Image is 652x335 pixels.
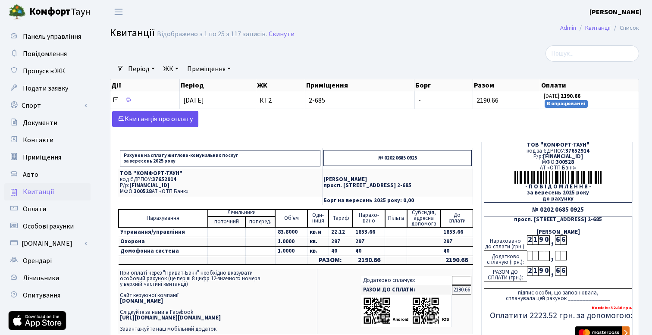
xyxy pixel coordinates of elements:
[23,222,74,231] span: Особові рахунки
[484,142,632,148] div: ТОВ "КОМФОРТ-ТАУН"
[361,285,451,294] td: РАЗОМ ДО СПЛАТИ:
[307,210,329,227] td: Оди- ниця
[549,235,555,245] div: ,
[152,175,176,183] span: 37652914
[4,183,91,200] a: Квитанції
[484,235,527,251] div: Нараховано до сплати (грн.):
[545,100,588,108] small: В опрацюванні
[484,165,632,171] div: АТ «ОТП Банк»
[561,266,566,276] div: 6
[323,150,472,166] p: № 0202 0685 0925
[29,5,91,19] span: Таун
[555,235,561,245] div: 6
[533,235,538,245] div: 1
[441,246,473,256] td: 40
[545,45,639,62] input: Пошук...
[23,204,46,214] span: Оплати
[180,79,256,91] th: Період
[533,266,538,276] div: 1
[275,237,307,246] td: 1.0000
[323,183,472,188] p: просп. [STREET_ADDRESS] 2-685
[183,96,204,105] span: [DATE]
[484,160,632,165] div: МФО:
[23,49,67,59] span: Повідомлення
[309,97,411,104] span: 2-685
[484,184,632,190] div: - П О В І Д О М Л Е Н Н Я -
[275,227,307,237] td: 83.8000
[29,5,71,19] b: Комфорт
[452,285,471,294] td: 2190.66
[538,266,544,276] div: 9
[441,237,473,246] td: 297
[245,216,275,227] td: поперед.
[184,62,234,76] a: Приміщення
[307,246,329,256] td: кв.
[549,251,555,261] div: ,
[23,256,52,266] span: Орендарі
[484,288,632,301] div: підпис особи, що заповнювала, сплачувала цей рахунок ______________
[4,200,91,218] a: Оплати
[441,227,473,237] td: 1853.66
[484,154,632,160] div: Р/р:
[4,28,91,45] a: Панель управління
[120,189,320,194] p: МФО: АТ «ОТП Банк»
[484,229,632,235] div: [PERSON_NAME]
[361,276,451,285] td: Додатково сплачую:
[484,217,632,222] div: просп. [STREET_ADDRESS] 2-685
[120,314,221,322] b: [URL][DOMAIN_NAME][DOMAIN_NAME]
[4,252,91,269] a: Орендарі
[4,114,91,131] a: Документи
[4,80,91,97] a: Подати заявку
[407,210,441,227] td: Субсидія, адресна допомога
[549,266,555,276] div: ,
[110,79,180,91] th: Дії
[129,182,169,189] span: [FINANCIAL_ID]
[4,269,91,287] a: Лічильники
[4,131,91,149] a: Контакти
[305,79,414,91] th: Приміщення
[538,235,544,245] div: 9
[476,96,498,105] span: 2190.66
[23,32,81,41] span: Панель управління
[527,235,533,245] div: 2
[112,111,198,127] a: Kвитанція про оплату
[329,246,353,256] td: 40
[592,304,632,311] b: Комісія: 32.86 грн.
[120,150,320,166] p: Рахунок на сплату житлово-комунальних послуг за вересень 2025 року
[134,188,152,195] span: 300528
[441,210,473,227] td: До cплати
[23,153,61,162] span: Приміщення
[119,227,208,237] td: Утримання/управління
[544,92,580,100] small: [DATE]:
[4,218,91,235] a: Особові рахунки
[269,30,295,38] a: Скинути
[555,266,561,276] div: 6
[441,256,473,265] td: 2190.66
[565,147,589,155] span: 37652914
[160,62,182,76] a: ЖК
[260,97,301,104] span: КТ2
[329,210,353,227] td: Тариф
[353,227,385,237] td: 1853.66
[157,30,267,38] div: Відображено з 1 по 25 з 117 записів.
[363,297,449,325] img: apps-qrcodes.png
[589,7,642,17] a: [PERSON_NAME]
[9,3,26,21] img: logo.png
[323,198,472,204] p: Борг на вересень 2025 року: 0,00
[611,23,639,33] li: Список
[484,190,632,196] div: за вересень 2025 року
[4,235,91,252] a: [DOMAIN_NAME]
[118,269,317,334] td: При оплаті через "Приват-Банк" необхідно вказувати особовий рахунок (це перші 8 цифр 12-значного ...
[544,266,549,276] div: 0
[484,310,632,321] h5: Оплатити 2223.52 грн. за допомогою:
[353,256,385,265] td: 2190.66
[208,216,245,227] td: поточний
[307,227,329,237] td: кв.м
[561,235,566,245] div: 6
[275,210,307,227] td: Об'єм
[473,79,540,91] th: Разом
[4,63,91,80] a: Пропуск в ЖК
[561,92,580,100] b: 2190.66
[353,210,385,227] td: Нарахо- вано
